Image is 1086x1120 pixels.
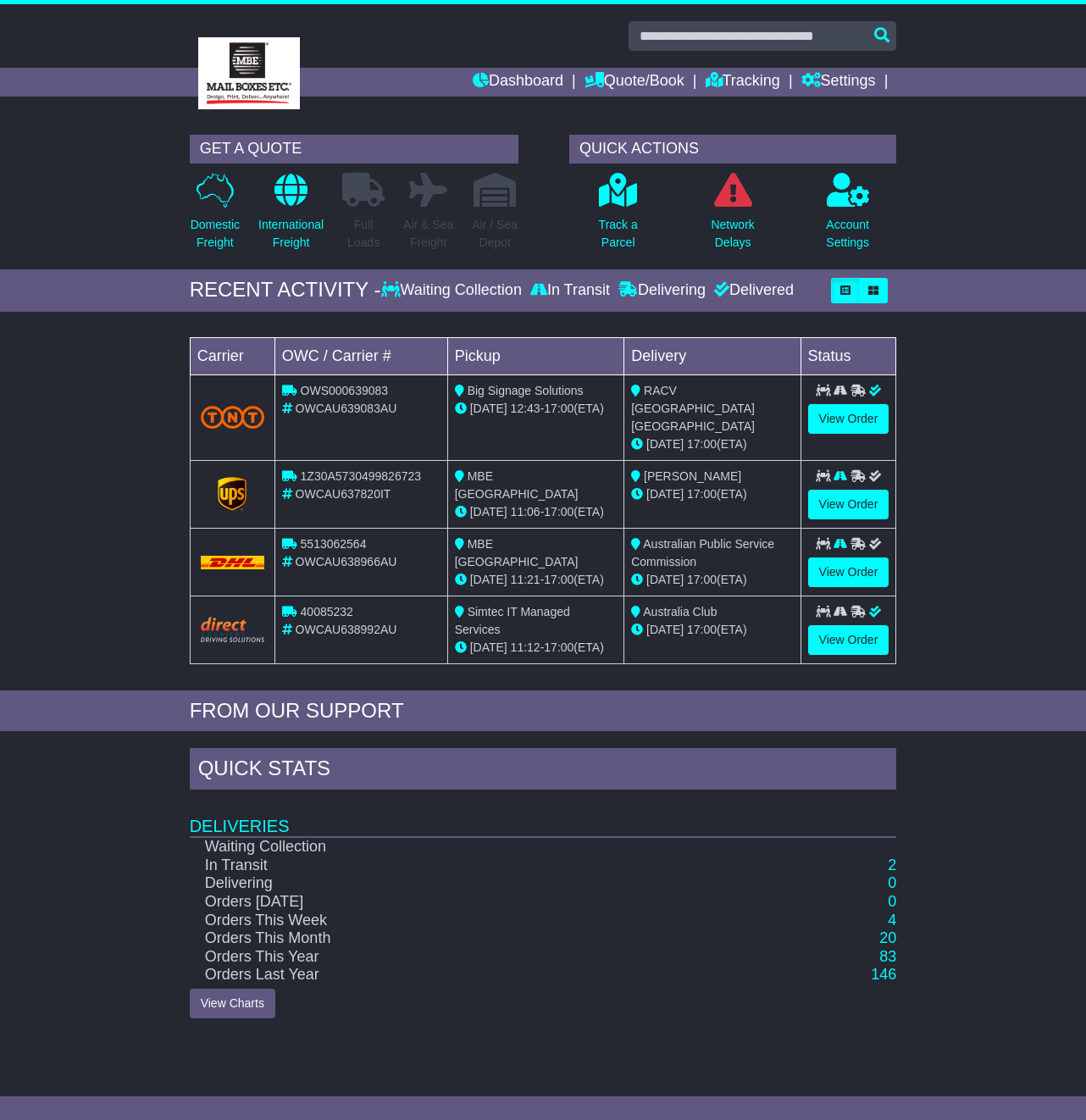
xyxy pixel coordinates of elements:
[624,337,801,374] td: Delivery
[296,555,397,568] span: OWCAU638966AU
[470,402,507,415] span: [DATE]
[470,505,507,518] span: [DATE]
[190,893,739,912] td: Orders [DATE]
[644,469,741,483] span: [PERSON_NAME]
[472,216,518,252] p: Air / Sea Depot
[808,557,889,587] a: View Order
[190,989,275,1018] a: View Charts
[826,216,869,252] p: Account Settings
[687,623,717,636] span: 17:00
[190,837,739,857] td: Waiting Collection
[801,68,876,97] a: Settings
[888,912,896,929] a: 4
[190,966,739,984] td: Orders Last Year
[879,929,896,946] a: 20
[190,278,381,302] div: RECENT ACTIVITY -
[631,384,755,433] span: RACV [GEOGRAPHIC_DATA] [GEOGRAPHIC_DATA]
[687,487,717,501] span: 17:00
[687,573,717,586] span: 17:00
[808,490,889,519] a: View Order
[468,384,584,397] span: Big Signage Solutions
[218,477,247,511] img: GetCarrierServiceLogo
[258,172,324,261] a: InternationalFreight
[710,281,794,300] div: Delivered
[455,571,617,589] div: - (ETA)
[190,337,274,374] td: Carrier
[301,537,367,551] span: 5513062564
[511,505,540,518] span: 11:06
[190,929,739,948] td: Orders This Month
[190,874,739,893] td: Delivering
[447,337,623,374] td: Pickup
[342,216,385,252] p: Full Loads
[190,857,739,875] td: In Transit
[455,537,579,568] span: MBE [GEOGRAPHIC_DATA]
[710,172,755,261] a: NetworkDelays
[711,216,754,252] p: Network Delays
[631,621,793,639] div: (ETA)
[190,135,518,164] div: GET A QUOTE
[808,625,889,655] a: View Order
[455,605,570,636] span: Simtec IT Managed Services
[455,469,579,501] span: MBE [GEOGRAPHIC_DATA]
[296,623,397,636] span: OWCAU638992AU
[190,948,739,967] td: Orders This Year
[544,505,573,518] span: 17:00
[301,384,389,397] span: OWS000639083
[631,571,793,589] div: (ETA)
[871,966,896,983] a: 146
[403,216,453,252] p: Air & Sea Freight
[569,135,896,164] div: QUICK ACTIONS
[888,857,896,873] a: 2
[614,281,710,300] div: Delivering
[201,406,264,429] img: TNT_Domestic.png
[191,216,240,252] p: Domestic Freight
[646,487,684,501] span: [DATE]
[301,469,421,483] span: 1Z30A5730499826723
[808,404,889,434] a: View Order
[301,605,353,618] span: 40085232
[274,337,447,374] td: OWC / Carrier #
[296,402,397,415] span: OWCAU639083AU
[473,68,563,97] a: Dashboard
[258,216,324,252] p: International Freight
[201,617,264,642] img: Direct.png
[190,699,897,724] div: FROM OUR SUPPORT
[888,893,896,910] a: 0
[801,337,896,374] td: Status
[544,402,573,415] span: 17:00
[646,573,684,586] span: [DATE]
[646,623,684,636] span: [DATE]
[643,605,717,618] span: Australia Club
[631,485,793,503] div: (ETA)
[511,640,540,654] span: 11:12
[455,503,617,521] div: - (ETA)
[585,68,684,97] a: Quote/Book
[879,948,896,965] a: 83
[631,537,774,568] span: Australian Public Service Commission
[646,437,684,451] span: [DATE]
[511,573,540,586] span: 11:21
[381,281,526,300] div: Waiting Collection
[825,172,870,261] a: AccountSettings
[190,912,739,930] td: Orders This Week
[190,172,241,261] a: DomesticFreight
[544,573,573,586] span: 17:00
[631,435,793,453] div: (ETA)
[599,216,638,252] p: Track a Parcel
[687,437,717,451] span: 17:00
[190,794,897,837] td: Deliveries
[470,640,507,654] span: [DATE]
[455,639,617,657] div: - (ETA)
[190,748,897,794] div: Quick Stats
[296,487,391,501] span: OWCAU637820IT
[706,68,780,97] a: Tracking
[598,172,639,261] a: Track aParcel
[455,400,617,418] div: - (ETA)
[888,874,896,891] a: 0
[544,640,573,654] span: 17:00
[511,402,540,415] span: 12:43
[470,573,507,586] span: [DATE]
[526,281,614,300] div: In Transit
[201,556,264,569] img: DHL.png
